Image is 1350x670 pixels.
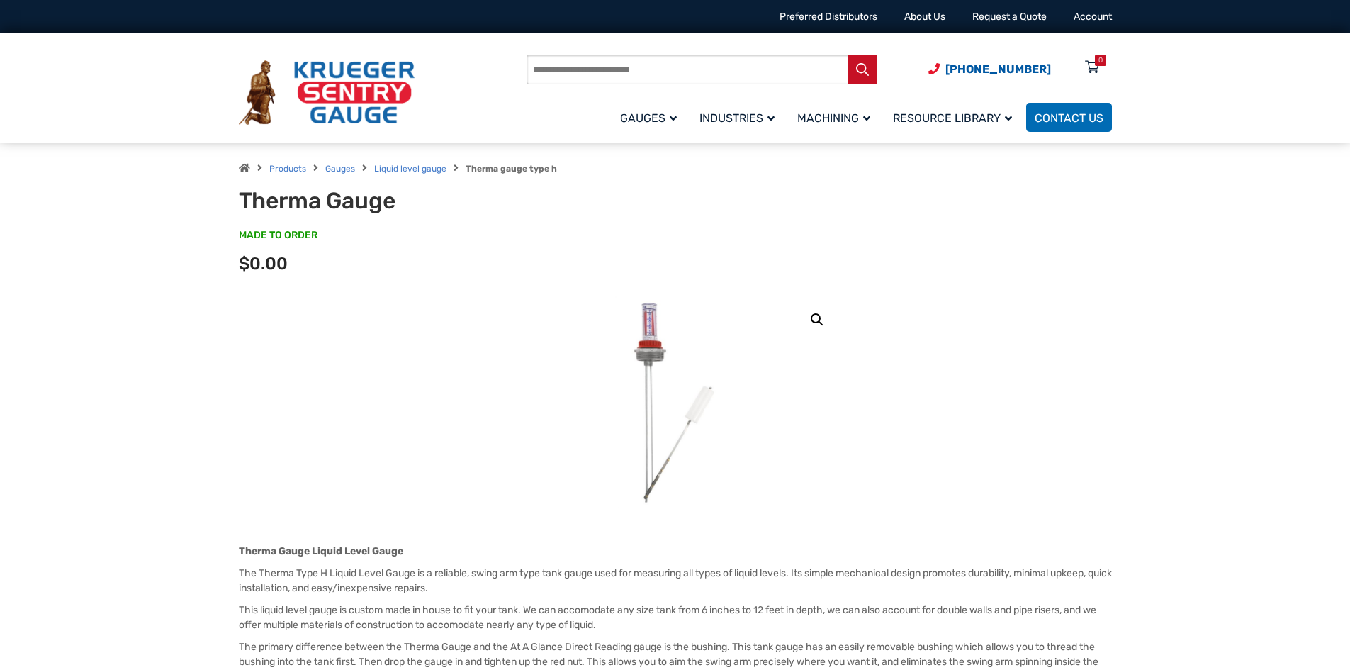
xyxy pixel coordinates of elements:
a: Gauges [325,164,355,174]
a: Liquid level gauge [374,164,446,174]
a: Contact Us [1026,103,1112,132]
span: Resource Library [893,111,1012,125]
img: Krueger Sentry Gauge [239,60,415,125]
a: Account [1074,11,1112,23]
img: Therma Gauge [568,296,781,508]
a: View full-screen image gallery [804,307,830,333]
a: Resource Library [884,101,1026,134]
span: $0.00 [239,254,288,274]
a: Products [269,164,306,174]
p: This liquid level gauge is custom made in house to fit your tank. We can accomodate any size tank... [239,603,1112,632]
div: 0 [1098,55,1103,66]
strong: Therma gauge type h [466,164,557,174]
a: Machining [789,101,884,134]
a: Gauges [612,101,691,134]
a: Request a Quote [972,11,1047,23]
h1: Therma Gauge [239,187,588,214]
span: Contact Us [1035,111,1103,125]
span: Machining [797,111,870,125]
span: [PHONE_NUMBER] [945,62,1051,76]
a: Preferred Distributors [780,11,877,23]
span: MADE TO ORDER [239,228,317,242]
a: Phone Number (920) 434-8860 [928,60,1051,78]
a: About Us [904,11,945,23]
p: The Therma Type H Liquid Level Gauge is a reliable, swing arm type tank gauge used for measuring ... [239,566,1112,596]
span: Industries [699,111,775,125]
span: Gauges [620,111,677,125]
a: Industries [691,101,789,134]
strong: Therma Gauge Liquid Level Gauge [239,545,403,557]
